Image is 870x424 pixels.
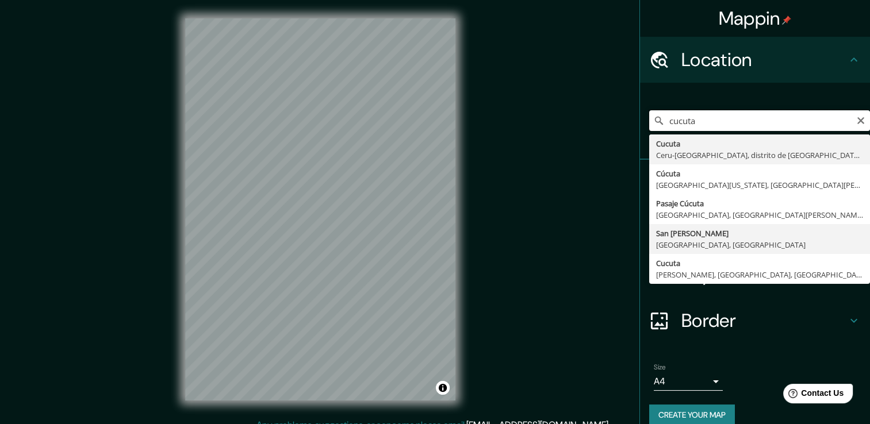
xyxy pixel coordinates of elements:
h4: Mappin [719,7,792,30]
button: Clear [856,114,865,125]
h4: Layout [681,263,847,286]
div: Pasaje Cúcuta [656,198,863,209]
div: Cucuta [656,138,863,149]
div: Ceru-[GEOGRAPHIC_DATA], distrito de [GEOGRAPHIC_DATA], [GEOGRAPHIC_DATA] [656,149,863,161]
div: Cúcuta [656,168,863,179]
button: Toggle attribution [436,381,450,395]
input: Pick your city or area [649,110,870,131]
div: Pins [640,160,870,206]
div: A4 [654,372,723,391]
div: [GEOGRAPHIC_DATA], [GEOGRAPHIC_DATA] [656,239,863,250]
div: Location [640,37,870,83]
div: Border [640,298,870,344]
img: pin-icon.png [782,16,791,25]
div: [GEOGRAPHIC_DATA][US_STATE], [GEOGRAPHIC_DATA][PERSON_NAME] 8240000, [GEOGRAPHIC_DATA] [656,179,863,191]
div: San [PERSON_NAME] [656,228,863,239]
div: Layout [640,252,870,298]
h4: Location [681,48,847,71]
iframe: Help widget launcher [768,379,857,411]
h4: Border [681,309,847,332]
div: [GEOGRAPHIC_DATA], [GEOGRAPHIC_DATA][PERSON_NAME] 7910000, [GEOGRAPHIC_DATA] [656,209,863,221]
label: Size [654,363,666,372]
div: Cucuta [656,257,863,269]
canvas: Map [185,18,455,400]
div: [PERSON_NAME], [GEOGRAPHIC_DATA], [GEOGRAPHIC_DATA] [656,269,863,280]
div: Style [640,206,870,252]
